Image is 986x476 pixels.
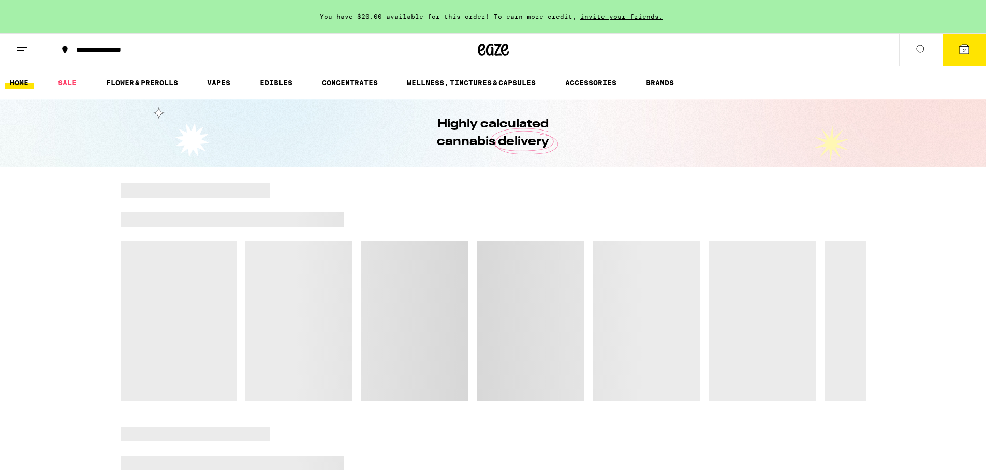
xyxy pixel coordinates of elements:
iframe: Button to launch messaging window [945,435,978,468]
a: SALE [53,77,82,89]
span: You have $20.00 available for this order! To earn more credit, [320,13,577,20]
a: HOME [5,77,34,89]
a: EDIBLES [255,77,298,89]
a: CONCENTRATES [317,77,383,89]
span: 2 [963,47,966,53]
a: FLOWER & PREROLLS [101,77,183,89]
h1: Highly calculated cannabis delivery [408,116,579,151]
span: invite your friends. [577,13,667,20]
a: WELLNESS, TINCTURES & CAPSULES [402,77,541,89]
a: BRANDS [641,77,679,89]
a: VAPES [202,77,236,89]
button: 2 [943,34,986,66]
a: ACCESSORIES [560,77,622,89]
